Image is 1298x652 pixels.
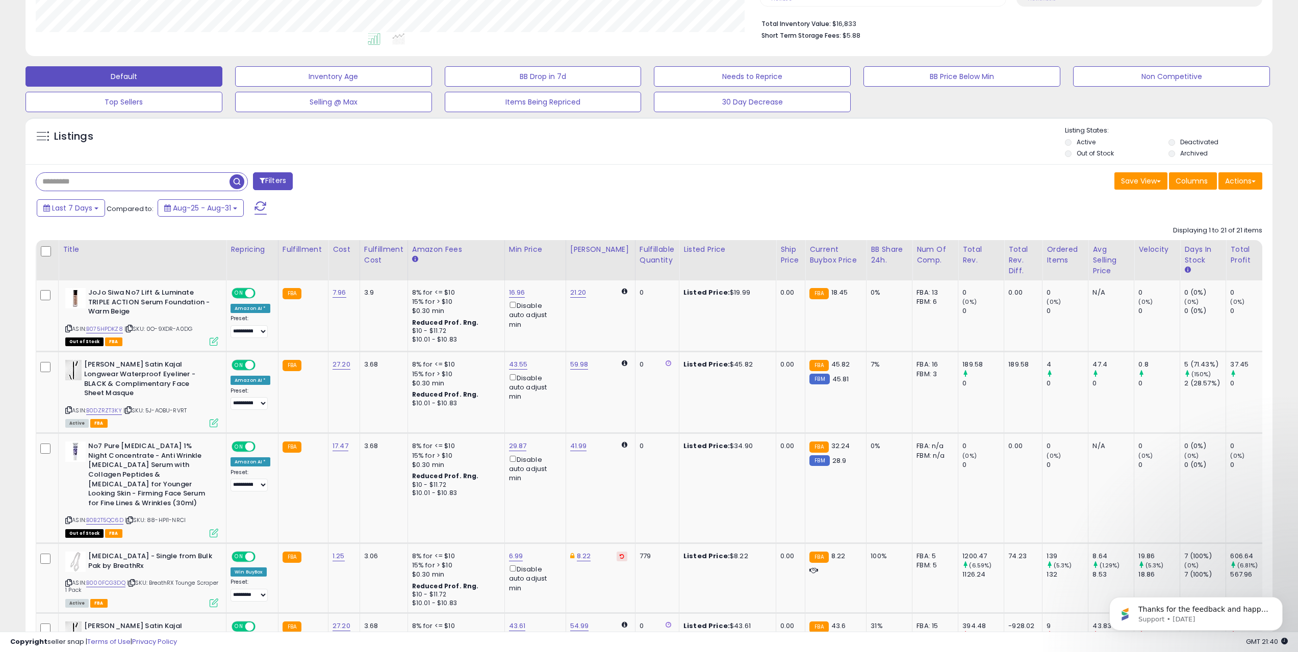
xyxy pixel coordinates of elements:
[105,337,122,346] span: FBA
[412,379,497,388] div: $0.30 min
[1092,552,1134,561] div: 8.64
[231,457,270,466] div: Amazon AI *
[1146,561,1164,569] small: (5.3%)
[962,379,1004,388] div: 0
[158,199,244,217] button: Aug-25 - Aug-31
[364,244,403,266] div: Fulfillment Cost
[65,360,218,426] div: ASIN:
[235,66,432,87] button: Inventory Age
[1047,570,1088,579] div: 132
[412,441,497,451] div: 8% for <= $10
[570,359,589,370] a: 59.98
[26,92,222,112] button: Top Sellers
[1138,298,1153,306] small: (0%)
[283,621,301,633] small: FBA
[917,552,950,561] div: FBA: 5
[1065,126,1272,136] p: Listing States:
[1047,360,1088,369] div: 4
[1092,244,1130,276] div: Avg Selling Price
[233,361,245,370] span: ON
[233,553,245,561] span: ON
[1008,621,1034,631] div: -928.02
[1138,570,1180,579] div: 18.86
[570,621,589,631] a: 54.99
[871,360,904,369] div: 7%
[871,621,904,631] div: 31%
[1138,552,1180,561] div: 19.86
[683,621,730,631] b: Listed Price:
[445,92,642,112] button: Items Being Repriced
[863,66,1060,87] button: BB Price Below Min
[780,441,797,451] div: 0.00
[780,621,797,631] div: 0.00
[917,441,950,451] div: FBA: n/a
[283,244,324,255] div: Fulfillment
[871,441,904,451] div: 0%
[1176,176,1208,186] span: Columns
[65,360,82,380] img: 41-3ZOnt9FL._SL40_.jpg
[412,599,497,608] div: $10.01 - $10.83
[412,582,479,590] b: Reduced Prof. Rng.
[1092,379,1134,388] div: 0
[254,442,270,451] span: OFF
[1184,452,1199,460] small: (0%)
[683,441,768,451] div: $34.90
[683,359,730,369] b: Listed Price:
[364,288,400,297] div: 3.9
[84,360,208,400] b: [PERSON_NAME] Satin Kajal Longwear Waterproof Eyeliner - BLACK & Complimentary Face Sheet Masque
[364,552,400,561] div: 3.06
[253,172,293,190] button: Filters
[1054,561,1072,569] small: (5.3%)
[65,441,86,462] img: 316pzGJ3stL._SL40_.jpg
[509,563,558,593] div: Disable auto adjust min
[683,441,730,451] b: Listed Price:
[831,288,848,297] span: 18.45
[640,621,671,631] div: 0
[1230,552,1271,561] div: 606.64
[1092,288,1126,297] div: N/A
[509,300,558,329] div: Disable auto adjust min
[683,288,768,297] div: $19.99
[124,325,192,333] span: | SKU: 0O-9XDR-A0DG
[231,376,270,385] div: Amazon AI *
[570,441,587,451] a: 41.99
[640,288,671,297] div: 0
[1008,244,1038,276] div: Total Rev. Diff.
[65,621,82,642] img: 41IyrZmSCSL._SL40_.jpg
[809,360,828,371] small: FBA
[509,372,558,402] div: Disable auto adjust min
[1180,138,1218,146] label: Deactivated
[917,561,950,570] div: FBM: 5
[364,360,400,369] div: 3.68
[1184,441,1226,451] div: 0 (0%)
[1138,244,1176,255] div: Velocity
[1230,360,1271,369] div: 37.45
[86,406,122,415] a: B0DZRZT3KY
[88,441,212,510] b: No7 Pure [MEDICAL_DATA] 1% Night Concentrate - Anti Wrinkle [MEDICAL_DATA] Serum with Collagen Pe...
[1184,561,1199,569] small: (0%)
[125,516,186,524] span: | SKU: 88-HPI1-NRCI
[809,552,828,563] small: FBA
[962,360,1004,369] div: 189.58
[962,452,977,460] small: (0%)
[173,203,231,213] span: Aug-25 - Aug-31
[509,441,527,451] a: 29.87
[132,637,177,646] a: Privacy Policy
[412,590,497,599] div: $10 - $11.72
[254,289,270,298] span: OFF
[761,31,841,40] b: Short Term Storage Fees:
[509,454,558,483] div: Disable auto adjust min
[1138,460,1180,470] div: 0
[1184,379,1226,388] div: 2 (28.57%)
[809,288,828,299] small: FBA
[364,441,400,451] div: 3.68
[233,289,245,298] span: ON
[917,297,950,306] div: FBM: 6
[1047,244,1084,266] div: Ordered Items
[90,419,108,428] span: FBA
[1138,379,1180,388] div: 0
[412,552,497,561] div: 8% for <= $10
[412,621,497,631] div: 8% for <= $10
[1184,552,1226,561] div: 7 (100%)
[1184,298,1199,306] small: (0%)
